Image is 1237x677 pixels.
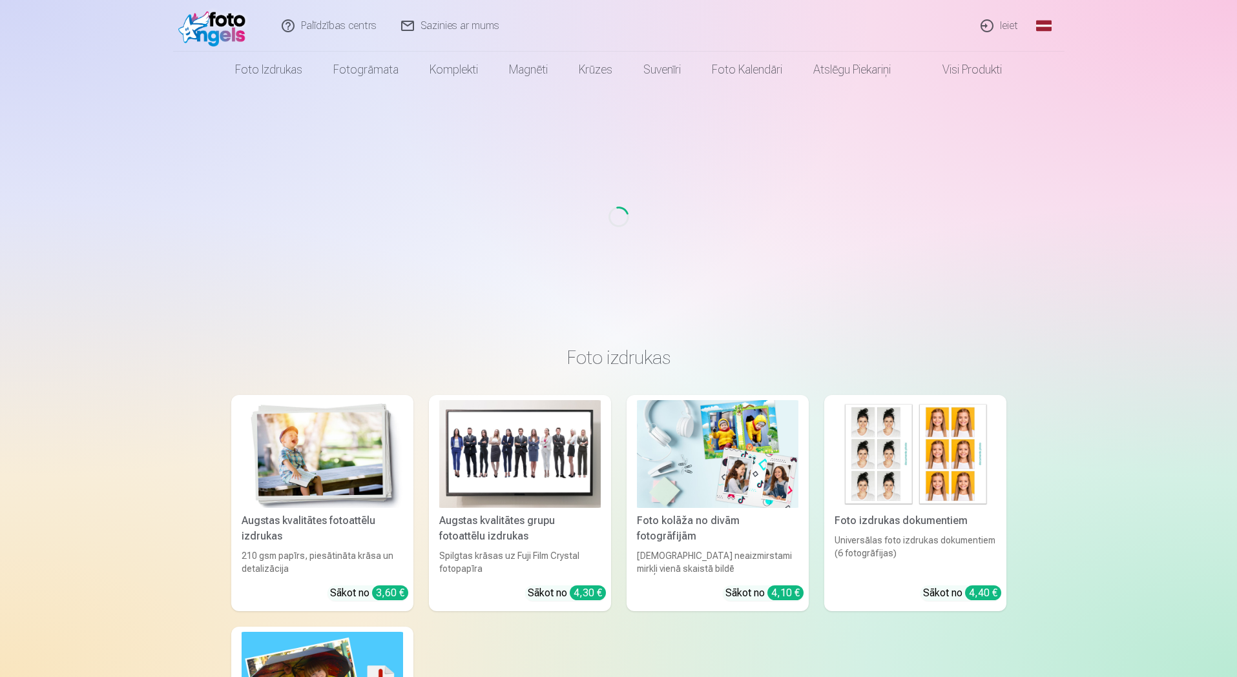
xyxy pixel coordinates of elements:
[906,52,1017,88] a: Visi produkti
[965,585,1001,600] div: 4,40 €
[434,549,606,575] div: Spilgtas krāsas uz Fuji Film Crystal fotopapīra
[178,5,253,46] img: /fa1
[824,395,1006,611] a: Foto izdrukas dokumentiemFoto izdrukas dokumentiemUniversālas foto izdrukas dokumentiem (6 fotogr...
[798,52,906,88] a: Atslēgu piekariņi
[439,400,601,508] img: Augstas kvalitātes grupu fotoattēlu izdrukas
[923,585,1001,601] div: Sākot no
[318,52,414,88] a: Fotogrāmata
[528,585,606,601] div: Sākot no
[429,395,611,611] a: Augstas kvalitātes grupu fotoattēlu izdrukasAugstas kvalitātes grupu fotoattēlu izdrukasSpilgtas ...
[829,534,1001,575] div: Universālas foto izdrukas dokumentiem (6 fotogrāfijas)
[570,585,606,600] div: 4,30 €
[767,585,804,600] div: 4,10 €
[628,52,696,88] a: Suvenīri
[236,549,408,575] div: 210 gsm papīrs, piesātināta krāsa un detalizācija
[242,346,996,369] h3: Foto izdrukas
[627,395,809,611] a: Foto kolāža no divām fotogrāfijāmFoto kolāža no divām fotogrāfijām[DEMOGRAPHIC_DATA] neaizmirstam...
[494,52,563,88] a: Magnēti
[563,52,628,88] a: Krūzes
[330,585,408,601] div: Sākot no
[372,585,408,600] div: 3,60 €
[632,513,804,544] div: Foto kolāža no divām fotogrāfijām
[696,52,798,88] a: Foto kalendāri
[637,400,798,508] img: Foto kolāža no divām fotogrāfijām
[231,395,413,611] a: Augstas kvalitātes fotoattēlu izdrukasAugstas kvalitātes fotoattēlu izdrukas210 gsm papīrs, piesā...
[725,585,804,601] div: Sākot no
[632,549,804,575] div: [DEMOGRAPHIC_DATA] neaizmirstami mirkļi vienā skaistā bildē
[236,513,408,544] div: Augstas kvalitātes fotoattēlu izdrukas
[835,400,996,508] img: Foto izdrukas dokumentiem
[434,513,606,544] div: Augstas kvalitātes grupu fotoattēlu izdrukas
[242,400,403,508] img: Augstas kvalitātes fotoattēlu izdrukas
[829,513,1001,529] div: Foto izdrukas dokumentiem
[414,52,494,88] a: Komplekti
[220,52,318,88] a: Foto izdrukas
